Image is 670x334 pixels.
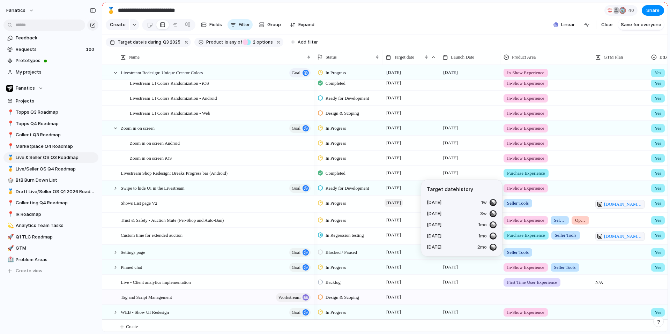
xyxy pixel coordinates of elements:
span: Marketplace Q4 Roadmap [16,143,96,150]
span: Shows List page V2 [121,199,157,207]
span: In Progress [326,125,346,132]
span: Linear [561,21,575,28]
button: 📍 [6,109,13,116]
span: Livestream UI Colors Randomization - iOS [130,79,209,87]
button: Share [642,5,664,16]
button: Add filter [287,37,322,47]
span: Requests [16,46,84,53]
span: goal [292,308,300,317]
span: Trust & Safety - Auction Mute (Per-Shop and Auto-Ban) [121,216,224,224]
span: Group [267,21,281,28]
span: Problem Areas [16,256,96,263]
a: Requests100 [3,44,98,55]
span: In-Show Experience [507,140,544,147]
span: [DATE] [441,124,460,132]
span: [DATE] [385,216,403,224]
span: Yes [655,69,661,76]
div: 📍Topps Q3 Roadmap [3,107,98,117]
button: 📍 [6,143,13,150]
span: Fanatics [16,85,35,92]
span: Analytics Team Tasks [16,222,96,229]
a: 📍Marketplace Q4 Roadmap [3,141,98,152]
span: Ready for Development [326,185,369,192]
button: goal [289,308,311,317]
span: Target date history [427,185,497,193]
span: [DATE] [441,68,460,77]
span: Yes [655,309,661,316]
span: IR Roadmap [16,211,96,218]
span: Projects [16,98,96,105]
span: In-Show Experience [507,185,544,192]
span: Topps Q4 Roadmap [16,120,96,127]
span: goal [292,248,300,257]
a: My projects [3,67,98,77]
span: Purchase Experience [507,170,545,177]
span: is [143,39,147,45]
div: 📍Collecting Q4 Roadmap [3,198,98,208]
button: goal [289,248,311,257]
span: [DATE] [385,154,403,162]
span: Create view [16,267,43,274]
button: Q3 2025 [162,38,182,46]
a: 🏥Problem Areas [3,255,98,265]
span: Seller Tools [507,249,529,256]
span: Q3 2025 [163,39,180,45]
span: In Regression testing [326,232,364,239]
span: In-Show Experience [507,69,544,76]
button: Group [255,19,284,30]
span: Settings page [121,248,145,256]
div: 📍 [7,199,12,207]
span: Save for everyone [621,21,661,28]
button: 🏥 [6,256,13,263]
button: 🥇 [105,5,117,16]
button: 📍 [6,199,13,206]
span: Yes [655,185,661,192]
span: Zoom in on screen iOS [130,154,172,162]
div: 🥇 [7,165,12,173]
span: Custom time for extended auction [121,231,183,239]
a: 🥇Live & Seller OS Q3 Roadmap [3,152,98,163]
button: Fanatics [3,83,98,93]
span: Live/Seller OS Q4 Roadmap [16,166,96,173]
span: [DATE] [441,169,460,177]
span: Livestream UI Colors Randomization - Web [130,109,210,117]
button: 🚀 [6,245,13,252]
span: any of [228,39,242,45]
span: Zoom in on screen [121,124,155,132]
span: Design & Scoping [326,294,359,301]
span: Yes [655,140,661,147]
span: options [251,39,273,45]
button: isduring [143,38,162,46]
span: GTM Plan [604,54,623,61]
button: 🎲 [6,177,13,184]
span: In-Show Experience [507,309,544,316]
span: In-Show Experience [507,80,544,87]
span: Name [129,54,140,61]
button: 🚀 [6,234,13,241]
div: 🚀Q1 TLC Roadmap [3,232,98,242]
a: [DOMAIN_NAME][URL] [595,232,645,241]
button: Expand [287,19,317,30]
button: 📍 [6,120,13,127]
span: [DATE] [385,308,403,316]
span: 1mo [478,233,487,240]
span: Collecting Q4 Roadmap [16,199,96,206]
button: Create view [3,266,98,276]
span: [DATE] [441,308,460,316]
span: Target date [394,54,414,61]
div: 🥇Draft Live/Seller OS Q1 2026 Roadmap [3,187,98,197]
span: [DOMAIN_NAME][URL] [604,201,643,208]
a: Feedback [3,33,98,43]
div: 📍Collect Q3 Roadmap [3,130,98,140]
span: In-Show Experience [507,155,544,162]
div: 🥇Live/Seller OS Q4 Roadmap [3,164,98,174]
span: Product Area [512,54,536,61]
span: [DATE] [385,293,403,301]
span: Pinned chat [121,263,142,271]
a: 💫Analytics Team Tasks [3,220,98,231]
span: First Time User Experience [507,279,557,286]
span: In-Show Experience [507,125,544,132]
span: Expand [298,21,314,28]
span: [DATE] [441,278,460,286]
span: Seller Tools [554,217,566,224]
